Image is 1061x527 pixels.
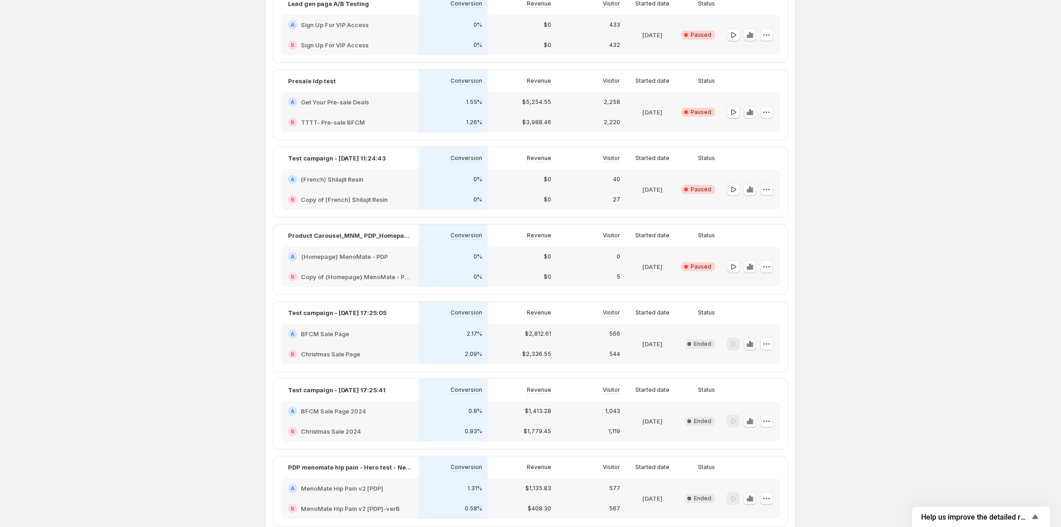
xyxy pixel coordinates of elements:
h2: A [291,331,294,337]
span: Ended [694,495,711,502]
p: Visitor [603,386,620,394]
h2: B [291,120,294,125]
h2: B [291,42,294,48]
p: 544 [609,350,620,358]
p: Conversion [450,232,482,239]
span: Help us improve the detailed report for A/B campaigns [921,513,1030,521]
p: [DATE] [642,417,663,426]
h2: Christmas Sale Page [301,349,360,359]
p: Revenue [527,155,551,162]
h2: BFCM Sale Page [301,329,349,338]
p: Revenue [527,77,551,85]
p: Conversion [450,464,482,471]
p: Visitor [603,232,620,239]
p: $1,779.45 [524,428,551,435]
h2: A [291,408,294,414]
p: 0 [617,253,620,260]
p: 0% [473,196,482,203]
p: [DATE] [642,30,663,40]
p: $3,988.46 [522,119,551,126]
p: 2,258 [604,98,620,106]
p: 0.93% [465,428,482,435]
p: Status [698,309,715,316]
span: Ended [694,418,711,425]
p: Started date [635,309,669,316]
p: $0 [544,21,551,29]
p: [DATE] [642,185,663,194]
p: Revenue [527,232,551,239]
p: 2,220 [604,119,620,126]
p: 0.8% [468,407,482,415]
p: Started date [635,232,669,239]
p: Started date [635,155,669,162]
p: [DATE] [642,262,663,271]
p: $0 [544,176,551,183]
h2: Copy of (French) Shilajit Resin [301,195,388,204]
p: Conversion [450,155,482,162]
p: Visitor [603,77,620,85]
p: Conversion [450,77,482,85]
p: $0 [544,196,551,203]
p: $408.30 [528,505,551,512]
h2: {Homepage} MenoMate - PDP [301,252,388,261]
p: Status [698,155,715,162]
p: $0 [544,273,551,281]
h2: B [291,429,294,434]
p: Test campaign - [DATE] 11:24:43 [288,154,386,163]
p: $2,812.61 [525,330,551,338]
p: $5,254.55 [522,98,551,106]
h2: A [291,177,294,182]
p: Started date [635,464,669,471]
p: Status [698,232,715,239]
p: Revenue [527,309,551,316]
h2: B [291,506,294,511]
p: Visitor [603,464,620,471]
h2: (French) Shilajit Resin [301,175,363,184]
h2: TTTT- Pre-sale BFCM [301,118,365,127]
p: [DATE] [642,494,663,503]
h2: A [291,22,294,28]
p: $1,135.83 [525,485,551,492]
p: PDP menomate hip pain - Hero test - New Copy + image [288,463,411,472]
p: 567 [609,505,620,512]
p: 1.31% [467,485,482,492]
p: 1.55% [466,98,482,106]
p: 0% [473,21,482,29]
p: 0% [473,176,482,183]
p: 0% [473,41,482,49]
p: 0.58% [465,505,482,512]
p: 2.17% [467,330,482,338]
span: Ended [694,340,711,348]
h2: Christmas Sale 2024 [301,427,361,436]
p: 433 [609,21,620,29]
p: 1,043 [605,407,620,415]
h2: A [291,486,294,491]
p: Status [698,77,715,85]
h2: MenoMate Hip Pain v2 [PDP]-verB [301,504,400,513]
h2: MenoMate Hip Pain v2 [PDP] [301,484,383,493]
p: Revenue [527,386,551,394]
h2: B [291,197,294,202]
span: Paused [691,186,711,193]
span: Paused [691,109,711,116]
h2: Sign Up For VIP Access [301,40,369,50]
p: $0 [544,41,551,49]
h2: B [291,351,294,357]
p: $1,413.28 [525,407,551,415]
p: Visitor [603,309,620,316]
p: 1.26% [466,119,482,126]
h2: Sign Up For VIP Access [301,20,369,29]
p: 432 [609,41,620,49]
h2: A [291,99,294,105]
p: Conversion [450,386,482,394]
p: Test campaign - [DATE] 17:25:05 [288,308,386,317]
p: 0% [473,253,482,260]
p: Visitor [603,155,620,162]
p: 2.09% [465,350,482,358]
p: 0% [473,273,482,281]
p: Started date [635,77,669,85]
span: Paused [691,263,711,270]
span: Paused [691,31,711,39]
p: [DATE] [642,339,663,349]
p: Status [698,386,715,394]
